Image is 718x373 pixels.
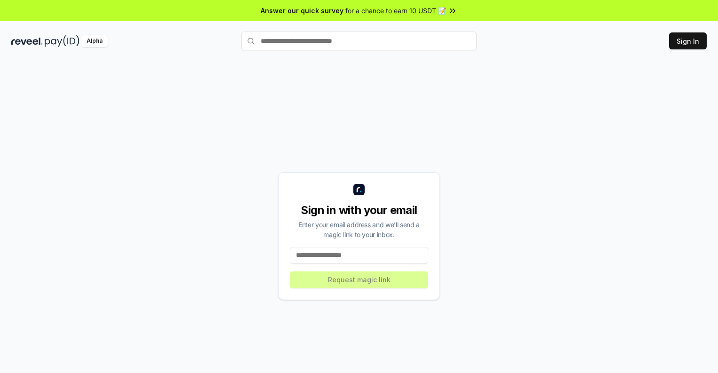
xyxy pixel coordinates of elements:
[290,203,428,218] div: Sign in with your email
[45,35,80,47] img: pay_id
[345,6,446,16] span: for a chance to earn 10 USDT 📝
[353,184,365,195] img: logo_small
[81,35,108,47] div: Alpha
[11,35,43,47] img: reveel_dark
[290,220,428,239] div: Enter your email address and we’ll send a magic link to your inbox.
[669,32,707,49] button: Sign In
[261,6,343,16] span: Answer our quick survey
